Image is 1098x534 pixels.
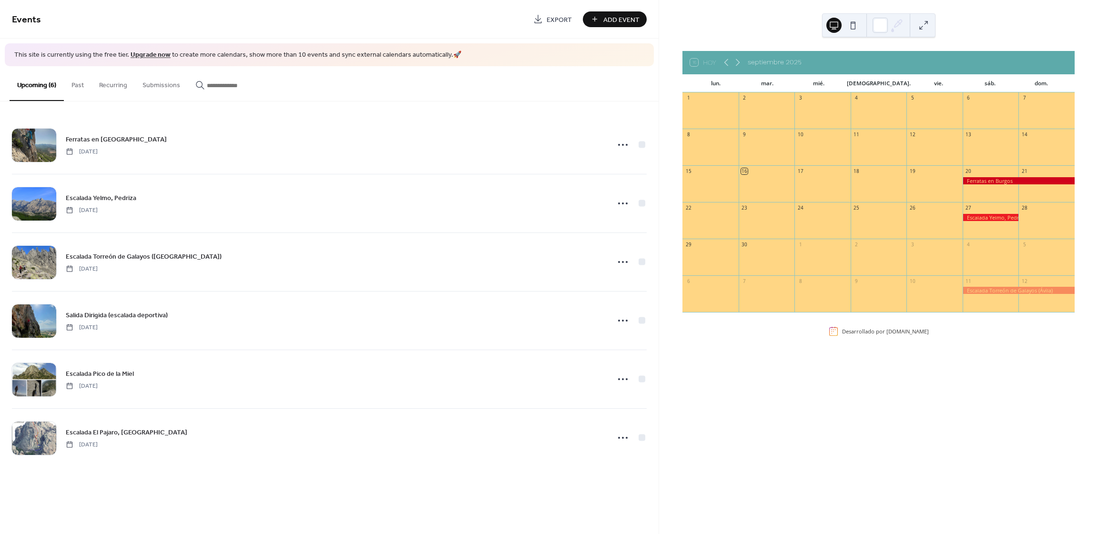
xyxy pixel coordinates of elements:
[741,95,748,101] div: 2
[797,278,804,284] div: 8
[1021,241,1028,248] div: 5
[91,66,135,100] button: Recurring
[1016,74,1067,92] div: dom.
[66,147,98,156] span: [DATE]
[583,11,647,27] button: Add Event
[965,204,972,211] div: 27
[853,95,860,101] div: 4
[66,310,168,321] a: Salida Dirigida (escalada deportiva)
[844,74,913,92] div: [DEMOGRAPHIC_DATA].
[964,74,1016,92] div: sáb.
[12,10,41,29] span: Events
[66,251,222,262] a: Escalada Torreón de Galayos ([GEOGRAPHIC_DATA])
[66,323,98,332] span: [DATE]
[66,193,136,203] span: Escalada Yelmo, Pedriza
[685,131,692,138] div: 8
[965,241,972,248] div: 4
[909,204,916,211] div: 26
[66,134,167,144] span: Ferratas en [GEOGRAPHIC_DATA]
[965,95,972,101] div: 6
[66,252,222,262] span: Escalada Torreón de Galayos ([GEOGRAPHIC_DATA])
[1021,95,1028,101] div: 7
[741,131,748,138] div: 9
[135,66,188,100] button: Submissions
[66,440,98,449] span: [DATE]
[1021,131,1028,138] div: 14
[853,278,860,284] div: 9
[685,241,692,248] div: 29
[1021,204,1028,211] div: 28
[913,74,965,92] div: vie.
[842,328,929,335] div: Desarrollado por
[965,168,972,175] div: 20
[66,310,168,320] span: Salida Dirigida (escalada deportiva)
[963,177,1075,184] div: Ferratas en Burgos
[603,15,640,25] span: Add Event
[64,66,91,100] button: Past
[685,168,692,175] div: 15
[741,168,748,175] div: 16
[547,15,572,25] span: Export
[66,427,187,438] a: Escalada El Pajaro, [GEOGRAPHIC_DATA]
[66,206,98,214] span: [DATE]
[797,131,804,138] div: 10
[965,278,972,284] div: 11
[741,278,748,284] div: 7
[909,168,916,175] div: 19
[742,74,793,92] div: mar.
[131,49,171,61] a: Upgrade now
[1021,168,1028,175] div: 21
[853,204,860,211] div: 25
[797,204,804,211] div: 24
[10,66,64,101] button: Upcoming (6)
[909,278,916,284] div: 10
[66,382,98,390] span: [DATE]
[66,369,134,379] span: Escalada Pico de la Miel
[526,11,579,27] a: Export
[685,204,692,211] div: 22
[797,241,804,248] div: 1
[66,264,98,273] span: [DATE]
[797,95,804,101] div: 3
[793,74,844,92] div: mié.
[1021,278,1028,284] div: 12
[963,287,1075,294] div: Escalada Torreón de Galayos (Ávila)
[909,131,916,138] div: 12
[963,214,1019,221] div: Escalada Yelmo, Pedriza
[909,241,916,248] div: 3
[853,168,860,175] div: 18
[741,204,748,211] div: 23
[853,241,860,248] div: 2
[66,368,134,379] a: Escalada Pico de la Miel
[66,134,167,145] a: Ferratas en [GEOGRAPHIC_DATA]
[741,241,748,248] div: 30
[748,57,802,68] div: septiembre 2025
[685,278,692,284] div: 6
[797,168,804,175] div: 17
[685,95,692,101] div: 1
[690,74,742,92] div: lun.
[66,192,136,203] a: Escalada Yelmo, Pedriza
[66,427,187,437] span: Escalada El Pajaro, [GEOGRAPHIC_DATA]
[886,328,929,335] a: [DOMAIN_NAME]
[14,50,461,60] span: This site is currently using the free tier. to create more calendars, show more than 10 events an...
[909,95,916,101] div: 5
[965,131,972,138] div: 13
[853,131,860,138] div: 11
